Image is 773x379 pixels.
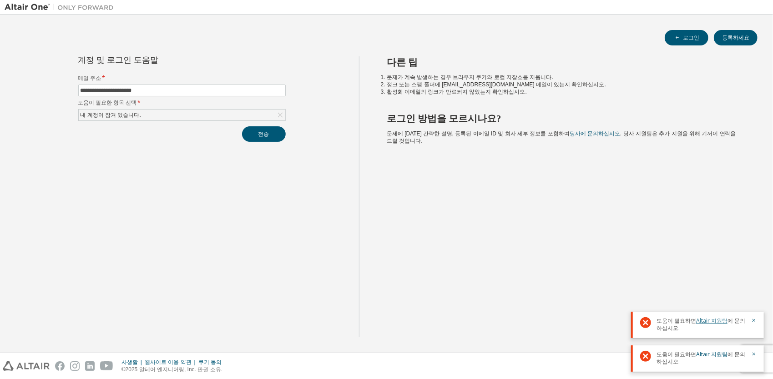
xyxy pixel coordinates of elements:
font: 로그인 [683,34,699,41]
div: 쿠키 동의 [198,359,227,366]
div: 계정 및 로그인 도움말 [78,56,244,64]
img: facebook.svg [55,361,65,371]
div: 사생활 [121,359,145,366]
img: linkedin.svg [85,361,95,371]
button: 등록하세요 [714,30,758,45]
a: 당사에 문의하십시오 [570,130,620,137]
img: instagram.svg [70,361,80,371]
div: 내 계정이 잠겨 있습니다. [79,110,285,120]
span: 도움이 필요하면 에 문의하십시오. [657,317,746,332]
span: 문제에 [DATE] 간략한 설명, 등록된 이메일 ID 및 회사 세부 정보를 포함하여 . 당사 지원팀은 추가 지원을 위해 기꺼이 연락을 드릴 것입니다. [387,130,736,144]
h2: 다른 팁 [387,56,741,68]
div: 웹사이트 이용 약관 [145,359,198,366]
li: 정크 또는 스팸 폴더에 [EMAIL_ADDRESS][DOMAIN_NAME] 메일이 있는지 확인하십시오. [387,81,741,88]
div: 내 계정이 잠겨 있습니다. [79,110,142,120]
button: 전송 [242,126,286,142]
li: 문제가 계속 발생하는 경우 브라우저 쿠키와 로컬 저장소를 지웁니다. [387,74,741,81]
a: Altair 지원팀 [696,317,728,324]
img: youtube.svg [100,361,113,371]
font: 2025 알테어 엔지니어링, Inc. 판권 소유. [126,366,222,373]
span: 도움이 필요하면 에 문의하십시오. [657,351,746,365]
font: 도움이 필요한 항목 선택 [78,99,137,106]
li: 활성화 이메일의 링크가 만료되지 않았는지 확인하십시오. [387,88,741,95]
p: © [121,366,227,374]
h2: 로그인 방법을 모르시나요? [387,113,741,125]
img: 알테어 원 [5,3,118,12]
img: altair_logo.svg [3,361,50,371]
button: 로그인 [665,30,708,45]
a: Altair 지원팀 [696,350,728,358]
font: 메일 주소 [78,74,101,82]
